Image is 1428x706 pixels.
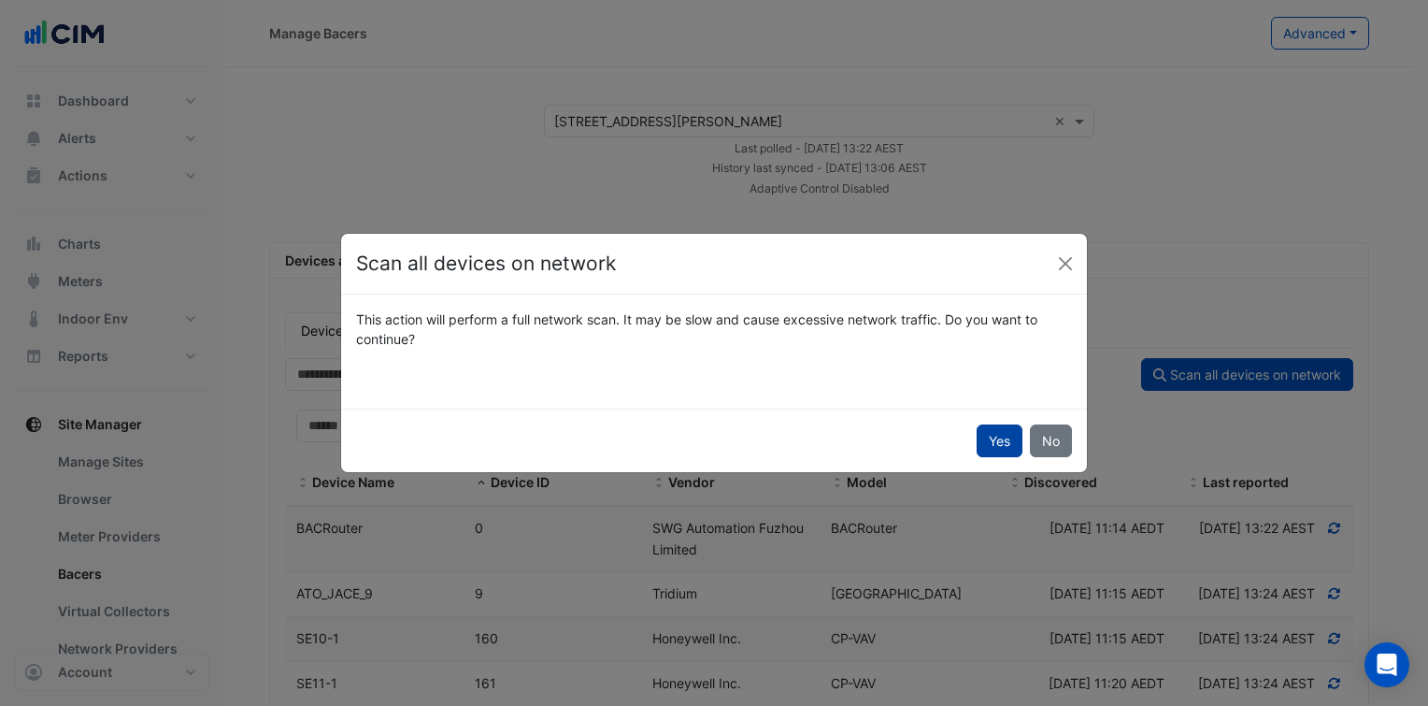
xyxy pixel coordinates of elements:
button: Yes [977,425,1022,457]
div: This action will perform a full network scan. It may be slow and cause excessive network traffic.... [345,310,1083,349]
h4: Scan all devices on network [356,249,616,279]
div: Open Intercom Messenger [1364,642,1409,687]
button: Close [1051,250,1079,278]
button: No [1030,425,1072,457]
